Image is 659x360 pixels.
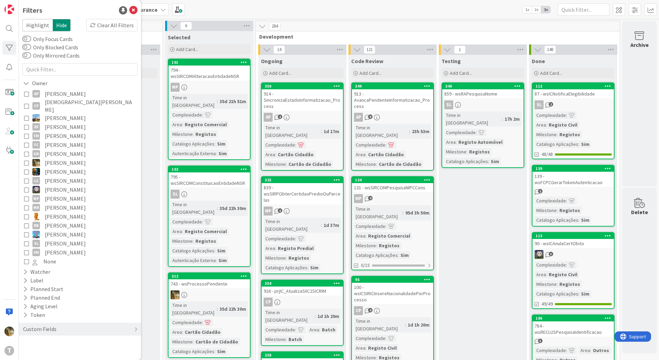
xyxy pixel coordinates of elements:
span: : [295,141,296,149]
img: LS [32,186,40,193]
span: : [546,271,547,278]
div: Complexidade [264,141,295,149]
img: Visit kanbanzone.com [4,4,14,14]
button: FC [PERSON_NAME] [24,140,136,149]
div: Milestone [354,242,376,249]
div: Time in [GEOGRAPHIC_DATA] [171,201,217,216]
span: 9 [368,114,373,119]
span: Ongoing [261,58,283,64]
div: AP [262,113,343,122]
div: 134131 - wsSIRCOMPesquisaNIPCCons [352,177,433,192]
div: Autenticação Externa [171,257,216,264]
div: Registo Civil [547,271,579,278]
span: 1 [278,208,282,213]
div: Clear All Filters [86,19,138,31]
span: [PERSON_NAME] [45,89,86,98]
div: Time in [GEOGRAPHIC_DATA] [171,94,217,109]
label: Only Mirrored Cards [22,51,80,60]
div: AP [352,113,433,122]
div: 350914 - SincronizaEstadoInformatizacao_Process [262,83,343,111]
div: 35d 22h 30m [218,204,248,212]
div: Milestone [264,254,286,262]
div: Catalogo Aplicações [535,140,578,148]
div: Cartão Cidadão [366,151,406,158]
span: : [456,138,457,146]
div: Area [354,151,365,158]
div: FC [32,141,40,149]
span: : [376,160,377,168]
div: CP [262,298,343,307]
div: Milestone [354,160,376,168]
button: JC [PERSON_NAME] [24,158,136,167]
button: SL [PERSON_NAME] [24,239,136,248]
button: DF [PERSON_NAME] [24,122,136,131]
span: Done [532,58,545,64]
div: 101 [172,60,250,65]
span: Support [14,1,31,9]
div: GN [32,150,40,158]
div: 101 [169,59,250,66]
span: [PERSON_NAME] [45,212,86,221]
div: Registos [287,254,311,262]
div: 349 [355,84,433,89]
label: Only Focus Cards [22,35,73,43]
div: Complexidade [535,197,566,204]
span: Add Card... [359,70,382,76]
div: Sim [399,251,410,259]
div: 258 [262,352,343,358]
div: 340 [445,84,524,89]
div: 113 [533,233,614,239]
div: 859 - wsRAPesquisaNome [442,89,524,98]
button: AP [PERSON_NAME] [24,89,136,98]
span: : [321,128,322,135]
span: [PERSON_NAME] [45,185,86,194]
span: : [466,148,467,156]
img: JC [32,159,40,167]
div: Catalogo Aplicações [171,247,214,254]
div: Label [22,276,44,285]
div: Registos [558,131,582,138]
button: DG [PERSON_NAME] [24,113,136,122]
button: MP [PERSON_NAME] [24,194,136,203]
div: MP [354,194,363,203]
div: Area [264,244,275,252]
div: Complexidade [535,111,566,119]
div: MP [352,194,433,203]
span: : [202,111,203,119]
div: MP [171,83,180,92]
div: Registos [377,242,401,249]
div: 11287 - wsICNotificaElegibilidade [533,83,614,98]
span: : [216,150,217,157]
div: 325 [262,177,343,183]
div: 349 [352,83,433,89]
img: LS [535,250,544,259]
div: MP [262,207,343,216]
span: : [488,158,489,165]
div: 95 [352,277,433,283]
span: : [182,228,183,235]
div: SL [533,100,614,109]
span: : [182,121,183,128]
div: Autenticação Externa [171,150,216,157]
div: 101794 - wsSIRCOMAlteracaoEntidadeNSR [169,59,250,81]
span: : [295,235,296,242]
div: Registo Comercial [366,232,412,240]
img: SF [32,231,40,238]
div: Complexidade [354,222,385,230]
div: 113 [536,233,614,238]
span: 2 [549,102,553,107]
div: 312 [172,274,250,279]
span: : [216,257,217,264]
div: 839 - wsSIRPObterCertidaoPredioOuParcelas [262,183,343,204]
button: Only Focus Cards [22,36,31,42]
div: Area [171,121,182,128]
span: 3x [541,6,550,13]
button: LS [PERSON_NAME] [24,185,136,194]
span: : [566,261,567,269]
div: Time in [GEOGRAPHIC_DATA] [264,218,321,233]
div: Milestone [171,130,193,138]
img: JC [4,327,14,336]
span: 14 [273,46,285,54]
span: [PERSON_NAME] [45,176,86,185]
div: Catalogo Aplicações [171,140,214,148]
